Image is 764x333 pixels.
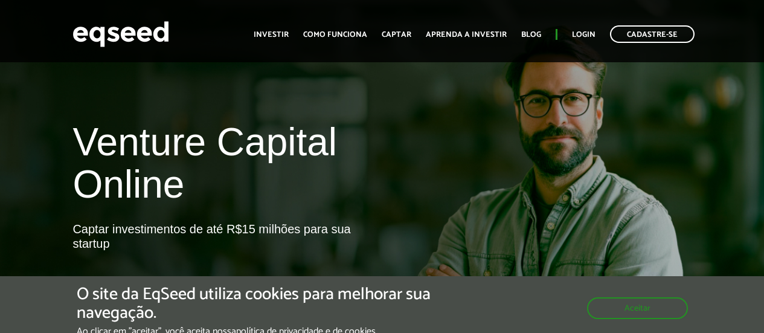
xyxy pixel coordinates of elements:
button: Aceitar [587,297,688,319]
a: Aprenda a investir [426,31,507,39]
a: Captar [382,31,411,39]
a: Como funciona [303,31,367,39]
p: Captar investimentos de até R$15 milhões para sua startup [72,222,373,287]
img: EqSeed [72,18,169,50]
a: Blog [521,31,541,39]
h5: O site da EqSeed utiliza cookies para melhorar sua navegação. [77,285,443,323]
a: Investir [254,31,289,39]
h1: Venture Capital Online [72,121,373,212]
a: Login [572,31,595,39]
a: Cadastre-se [610,25,695,43]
